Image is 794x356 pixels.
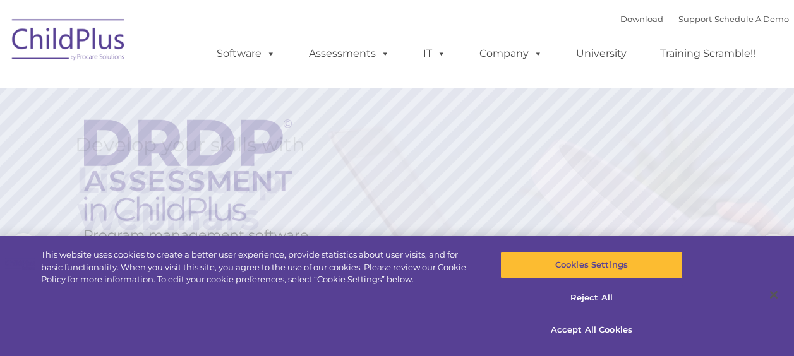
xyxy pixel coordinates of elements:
img: ChildPlus by Procare Solutions [6,10,132,73]
button: Accept All Cookies [500,317,683,343]
div: This website uses cookies to create a better user experience, provide statistics about user visit... [41,249,476,286]
a: Company [467,41,555,66]
a: IT [411,41,459,66]
rs-layer: Live Group Webinars [76,162,335,235]
button: Close [760,281,788,309]
a: University [563,41,639,66]
rs-layer: Develop your skills with [75,133,338,157]
a: Download [620,14,663,24]
font: | [620,14,789,24]
button: Cookies Settings [500,252,683,278]
a: Assessments [296,41,402,66]
button: Reject All [500,285,683,311]
a: Software [204,41,288,66]
a: Training Scramble!! [647,41,768,66]
a: Support [678,14,712,24]
a: Schedule A Demo [714,14,789,24]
